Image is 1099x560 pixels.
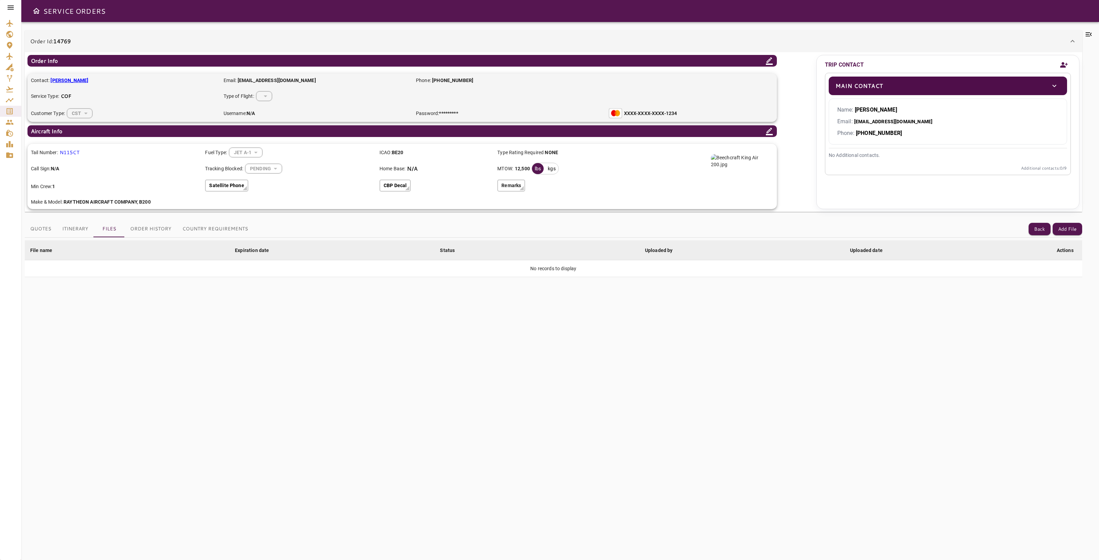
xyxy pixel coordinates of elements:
button: Itinerary [57,221,94,237]
b: RAYTHEON AIRCRAFT COMPANY, B200 [64,199,151,205]
button: Quotes [25,221,57,237]
p: N/A [407,164,417,173]
p: Order Info [31,57,58,65]
div: Expiration date [235,246,269,254]
p: ICAO: [379,149,492,156]
div: MTOW: [497,163,638,174]
p: Main Contact [836,82,883,90]
h6: SERVICE ORDERS [43,5,105,16]
p: No Additional contacts. [829,152,1067,159]
div: ​ [256,87,272,105]
p: Order Id: [30,37,71,45]
button: Add new contact [1057,57,1071,73]
p: N115CT [60,149,79,156]
p: Contact: [31,77,217,84]
div: lbs [532,163,544,174]
span: Expiration date [235,246,278,254]
div: Tracking Blocked: [205,163,374,174]
div: Service Type: [31,93,217,100]
button: toggle [1049,80,1060,92]
span: File name [30,246,61,254]
p: Min Crew: [31,183,200,190]
b: BE20 [392,150,404,155]
b: XXXX-XXXX-XXXX-1234 [624,111,677,116]
div: kgs [545,163,558,174]
td: No records to display [25,260,1082,277]
p: Username: [224,110,409,117]
p: CBP Decal [384,182,407,189]
p: Call Sign: [31,165,200,172]
p: TRIP CONTACT [825,61,864,69]
p: Home Base: [379,165,406,172]
div: Order Id:14769 [25,52,1082,212]
p: Satellite Phone [209,182,244,189]
div: ​ [67,104,92,122]
p: Email: [837,117,1058,126]
p: Password: [416,110,602,117]
b: 12,500 [515,165,530,172]
span: Uploaded date [850,246,892,254]
b: NONE [545,150,558,155]
div: Main Contacttoggle [829,77,1067,95]
span: Uploaded by [645,246,682,254]
p: Email: [224,77,316,84]
button: Back [1029,223,1051,236]
div: basic tabs example [25,221,253,237]
button: Add File [1053,223,1082,236]
div: File name [30,246,52,254]
b: N/A [51,166,59,171]
button: Order History [125,221,177,237]
div: Customer Type: [31,108,217,118]
img: Beechcraft King Air 200.jpg [711,154,773,168]
b: [PHONE_NUMBER] [432,78,473,83]
p: Make & Model: [31,198,257,206]
div: Uploaded by [645,246,673,254]
span: Status [440,246,464,254]
p: Tail Number: [31,149,58,156]
button: Country Requirements [177,221,253,237]
p: Phone: [837,129,1058,137]
b: [PHONE_NUMBER] [856,130,902,136]
p: Name: [837,106,1058,114]
button: Open drawer [30,4,43,18]
b: [PERSON_NAME] [855,106,897,113]
b: [EMAIL_ADDRESS][DOMAIN_NAME] [854,119,932,124]
b: 14769 [53,37,71,45]
b: [EMAIL_ADDRESS][DOMAIN_NAME] [238,78,316,83]
img: Mastercard [609,108,622,118]
b: N/A [247,111,255,116]
div: Type of Flight: [224,91,595,101]
b: 1 [52,184,55,189]
p: Phone: [416,77,473,84]
div: ​ [229,143,262,161]
div: Fuel Type: [205,147,374,158]
p: Additional contacts: 0 /9 [829,165,1067,171]
div: Status [440,246,455,254]
div: Uploaded date [850,246,883,254]
p: COF [61,93,71,100]
b: [PERSON_NAME] [50,78,88,83]
div: Order Id:14769 [25,30,1082,52]
p: Aircraft Info [31,127,62,135]
button: Files [94,221,125,237]
p: Type Rating Required [497,149,638,156]
p: Remarks [501,182,521,189]
div: ​ [245,159,282,178]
